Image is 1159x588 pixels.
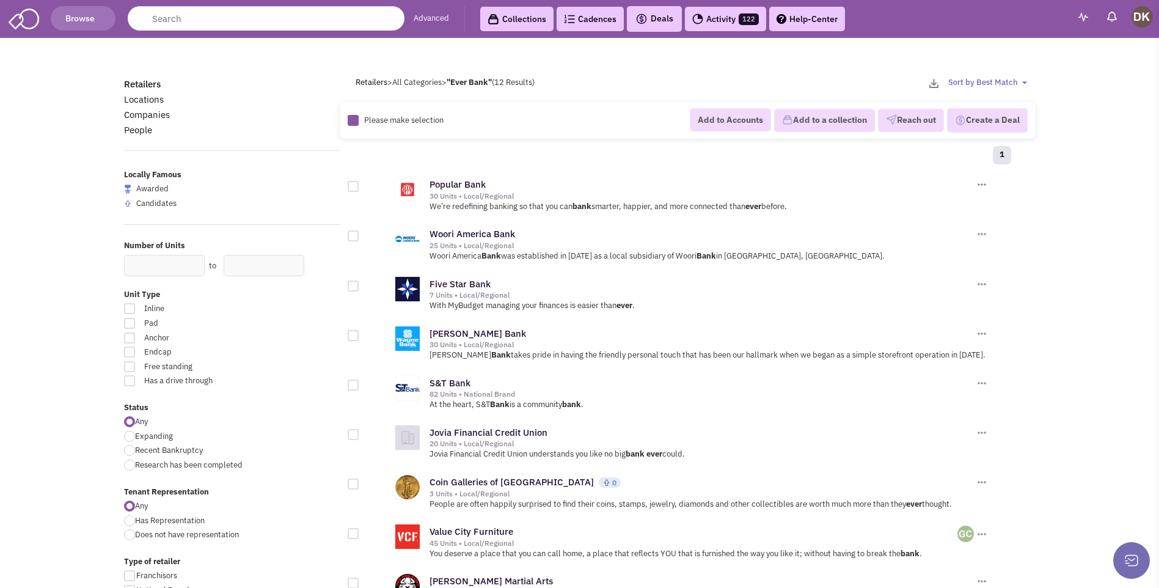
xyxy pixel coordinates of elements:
[646,449,662,459] b: ever
[947,108,1028,133] button: Create a Deal
[135,515,205,526] span: Has Representation
[209,260,216,272] label: to
[480,7,554,31] a: Collections
[447,77,492,87] b: "Ever Bank"
[124,289,340,301] label: Unit Type
[135,460,243,470] span: Research has been completed
[777,14,786,24] img: help.png
[124,94,164,105] a: Locations
[430,499,989,510] p: People are often happily surprised to find their coins, stamps, jewelry, diamonds and other colle...
[9,6,39,29] img: SmartAdmin
[136,198,177,208] span: Candidates
[612,478,616,487] span: 0
[430,489,974,499] div: 3 Units • Local/Regional
[136,375,272,387] span: Has a drive through
[135,431,173,441] span: Expanding
[906,499,922,509] b: ever
[135,416,148,427] span: Any
[392,77,535,87] span: All Categories (12 Results)
[603,479,610,487] img: locallyfamous-upvote.png
[430,251,989,262] p: Woori America was established in [DATE] as a local subsidiary of Woori in [GEOGRAPHIC_DATA], [GEO...
[136,347,272,358] span: Endcap
[430,439,974,449] div: 20 Units • Local/Regional
[124,124,152,136] a: People
[430,241,974,251] div: 25 Units • Local/Regional
[136,318,272,329] span: Pad
[774,109,875,132] button: Add to a collection
[430,300,989,312] p: With MyBudget managing your finances is easier than .
[364,115,444,125] span: Please make selection
[491,350,511,360] b: Bank
[955,114,966,127] img: Deal-Dollar.png
[124,200,131,207] img: locallyfamous-upvote.png
[696,251,716,261] b: Bank
[692,13,703,24] img: Activity.png
[562,399,581,410] b: bank
[135,529,239,540] span: Does not have representation
[136,570,177,581] span: Franchisors
[135,501,148,511] span: Any
[430,377,470,389] a: S&T Bank
[442,77,447,87] span: >
[745,201,761,211] b: ever
[430,427,547,438] a: Jovia Financial Credit Union
[414,13,449,24] a: Advanced
[356,77,387,87] a: Retailers
[901,548,920,559] b: bank
[782,114,793,125] img: icon-collection-lavender.png
[1132,6,1153,28] img: Donnie Keller
[635,13,673,24] span: Deals
[430,476,594,488] a: Coin Galleries of [GEOGRAPHIC_DATA]
[430,575,553,587] a: [PERSON_NAME] Martial Arts
[632,11,677,27] button: Deals
[572,201,591,211] b: bank
[136,303,272,315] span: Inline
[124,185,131,194] img: locallyfamous-largeicon.png
[690,108,771,131] button: Add to Accounts
[488,13,499,25] img: icon-collection-lavender-black.svg
[430,449,989,460] p: Jovia Financial Credit Union understands you like no big could.
[301,257,320,273] div: Search Nearby
[136,183,169,194] span: Awarded
[430,340,974,350] div: 30 Units • Local/Regional
[481,251,501,261] b: Bank
[124,402,340,414] label: Status
[430,228,515,240] a: Woori America Bank
[64,13,103,24] span: Browse
[685,7,766,31] a: Activity122
[430,328,526,339] a: [PERSON_NAME] Bank
[51,6,115,31] button: Browse
[557,7,624,31] a: Cadences
[957,526,974,542] img: 4gsb4SvoTEGolcWcxLFjKw.png
[348,115,359,126] img: Rectangle.png
[124,78,161,90] a: Retailers
[430,526,513,537] a: Value City Furniture
[430,191,974,201] div: 30 Units • Local/Regional
[626,449,645,459] b: bank
[769,7,845,31] a: Help-Center
[430,278,491,290] a: Five Star Bank
[124,556,340,568] label: Type of retailer
[430,201,989,213] p: We’re redefining banking so that you can smarter, happier, and more connected than before.
[136,361,272,373] span: Free standing
[430,389,974,399] div: 82 Units • National Brand
[739,13,759,25] span: 122
[886,114,897,125] img: VectorPaper_Plane.png
[490,399,510,410] b: Bank
[124,169,340,181] label: Locally Famous
[387,77,392,87] span: >
[430,399,989,411] p: At the heart, S&T is a community .
[135,445,203,455] span: Recent Bankruptcy
[929,79,938,88] img: download-2-24.png
[430,178,486,190] a: Popular Bank
[430,548,989,560] p: You deserve a place that you can call home, a place that reflects YOU that is furnished the way y...
[124,487,340,498] label: Tenant Representation
[564,15,575,23] img: Cadences_logo.png
[430,290,974,300] div: 7 Units • Local/Regional
[635,12,648,26] img: icon-deals.svg
[430,538,958,548] div: 45 Units • Local/Regional
[136,333,272,344] span: Anchor
[430,350,989,361] p: [PERSON_NAME] takes pride in having the friendly personal touch that has been our hallmark when w...
[128,6,404,31] input: Search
